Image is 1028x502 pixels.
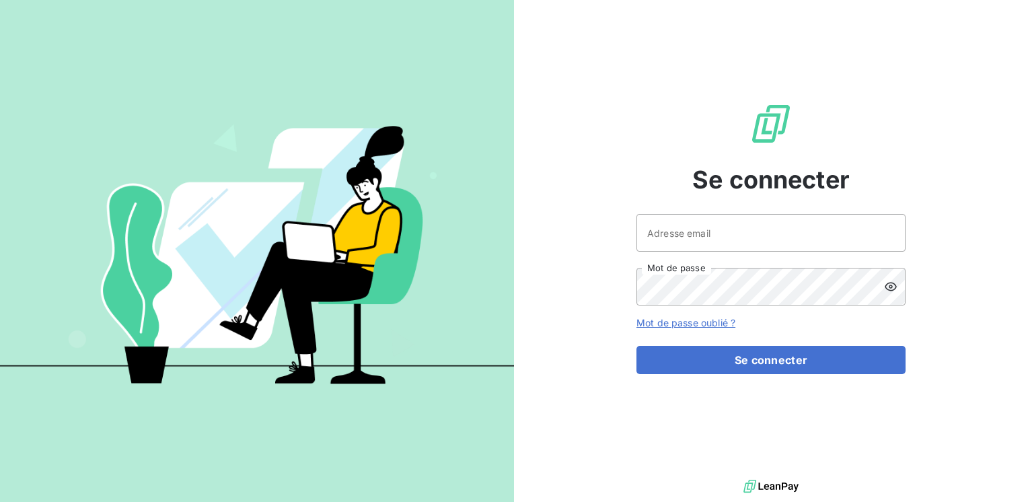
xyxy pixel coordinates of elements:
[743,476,799,497] img: logo
[749,102,793,145] img: Logo LeanPay
[636,346,906,374] button: Se connecter
[636,317,735,328] a: Mot de passe oublié ?
[636,214,906,252] input: placeholder
[692,162,850,198] span: Se connecter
